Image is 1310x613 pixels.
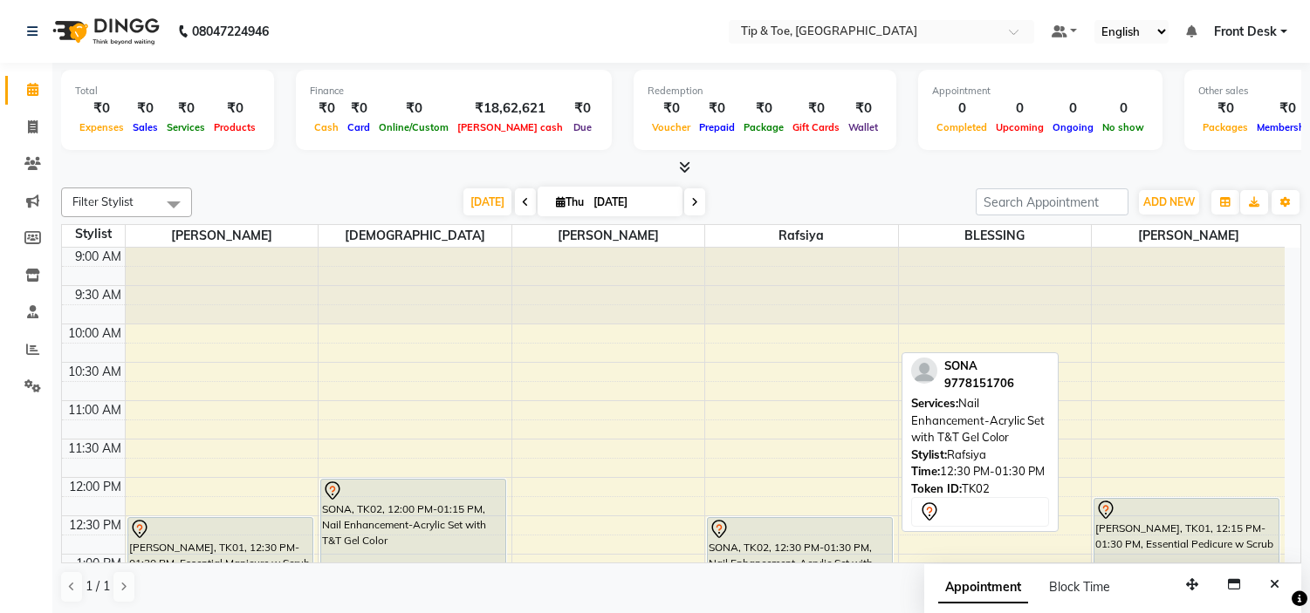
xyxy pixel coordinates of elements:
[911,396,958,410] span: Services:
[374,121,453,133] span: Online/Custom
[192,7,269,56] b: 08047224946
[911,396,1045,444] span: Nail Enhancement-Acrylic Set with T&T Gel Color
[65,363,125,381] div: 10:30 AM
[648,121,695,133] span: Voucher
[788,121,844,133] span: Gift Cards
[1094,499,1279,592] div: [PERSON_NAME], TK01, 12:15 PM-01:30 PM, Essential Pedicure w Scrub
[1143,195,1195,208] span: ADD NEW
[1048,99,1098,119] div: 0
[1198,121,1252,133] span: Packages
[1049,579,1110,595] span: Block Time
[1139,190,1199,215] button: ADD NEW
[65,478,125,496] div: 12:00 PM
[453,121,567,133] span: [PERSON_NAME] cash
[1098,121,1149,133] span: No show
[1214,23,1277,41] span: Front Desk
[128,121,162,133] span: Sales
[65,324,125,343] div: 10:00 AM
[739,99,788,119] div: ₹0
[911,447,947,461] span: Stylist:
[1262,571,1287,598] button: Close
[162,99,209,119] div: ₹0
[343,121,374,133] span: Card
[911,463,1049,480] div: 12:30 PM-01:30 PM
[453,99,567,119] div: ₹18,62,621
[588,189,676,215] input: 2025-09-04
[648,99,695,119] div: ₹0
[310,84,598,99] div: Finance
[321,480,505,573] div: SONA, TK02, 12:00 PM-01:15 PM, Nail Enhancement-Acrylic Set with T&T Gel Color
[343,99,374,119] div: ₹0
[932,121,991,133] span: Completed
[75,84,260,99] div: Total
[1092,225,1285,247] span: [PERSON_NAME]
[86,577,110,596] span: 1 / 1
[374,99,453,119] div: ₹0
[844,121,882,133] span: Wallet
[788,99,844,119] div: ₹0
[944,375,1014,392] div: 9778151706
[319,225,511,247] span: [DEMOGRAPHIC_DATA]
[126,225,319,247] span: [PERSON_NAME]
[72,194,134,208] span: Filter Stylist
[72,286,125,304] div: 9:30 AM
[911,464,940,478] span: Time:
[938,572,1028,603] span: Appointment
[72,248,125,266] div: 9:00 AM
[72,555,125,573] div: 1:00 PM
[512,225,705,247] span: [PERSON_NAME]
[65,401,125,419] div: 11:00 AM
[932,84,1149,99] div: Appointment
[899,225,1092,247] span: BLESSING
[708,518,892,592] div: SONA, TK02, 12:30 PM-01:30 PM, Nail Enhancement-Acrylic Set with T&T Gel Color
[552,195,588,208] span: Thu
[932,99,991,119] div: 0
[911,480,1049,498] div: TK02
[1198,99,1252,119] div: ₹0
[128,518,312,592] div: [PERSON_NAME], TK01, 12:30 PM-01:30 PM, Essential Manicure w Scrub
[844,99,882,119] div: ₹0
[976,188,1128,215] input: Search Appointment
[695,99,739,119] div: ₹0
[991,99,1048,119] div: 0
[463,188,511,215] span: [DATE]
[162,121,209,133] span: Services
[911,358,937,384] img: profile
[209,121,260,133] span: Products
[65,516,125,535] div: 12:30 PM
[1048,121,1098,133] span: Ongoing
[45,7,164,56] img: logo
[705,225,898,247] span: Rafsiya
[62,225,125,243] div: Stylist
[911,481,962,495] span: Token ID:
[911,446,1049,464] div: Rafsiya
[739,121,788,133] span: Package
[128,99,162,119] div: ₹0
[75,99,128,119] div: ₹0
[569,121,596,133] span: Due
[695,121,739,133] span: Prepaid
[1098,99,1149,119] div: 0
[310,121,343,133] span: Cash
[648,84,882,99] div: Redemption
[75,121,128,133] span: Expenses
[567,99,598,119] div: ₹0
[65,439,125,458] div: 11:30 AM
[944,358,977,372] span: SONA
[209,99,260,119] div: ₹0
[991,121,1048,133] span: Upcoming
[310,99,343,119] div: ₹0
